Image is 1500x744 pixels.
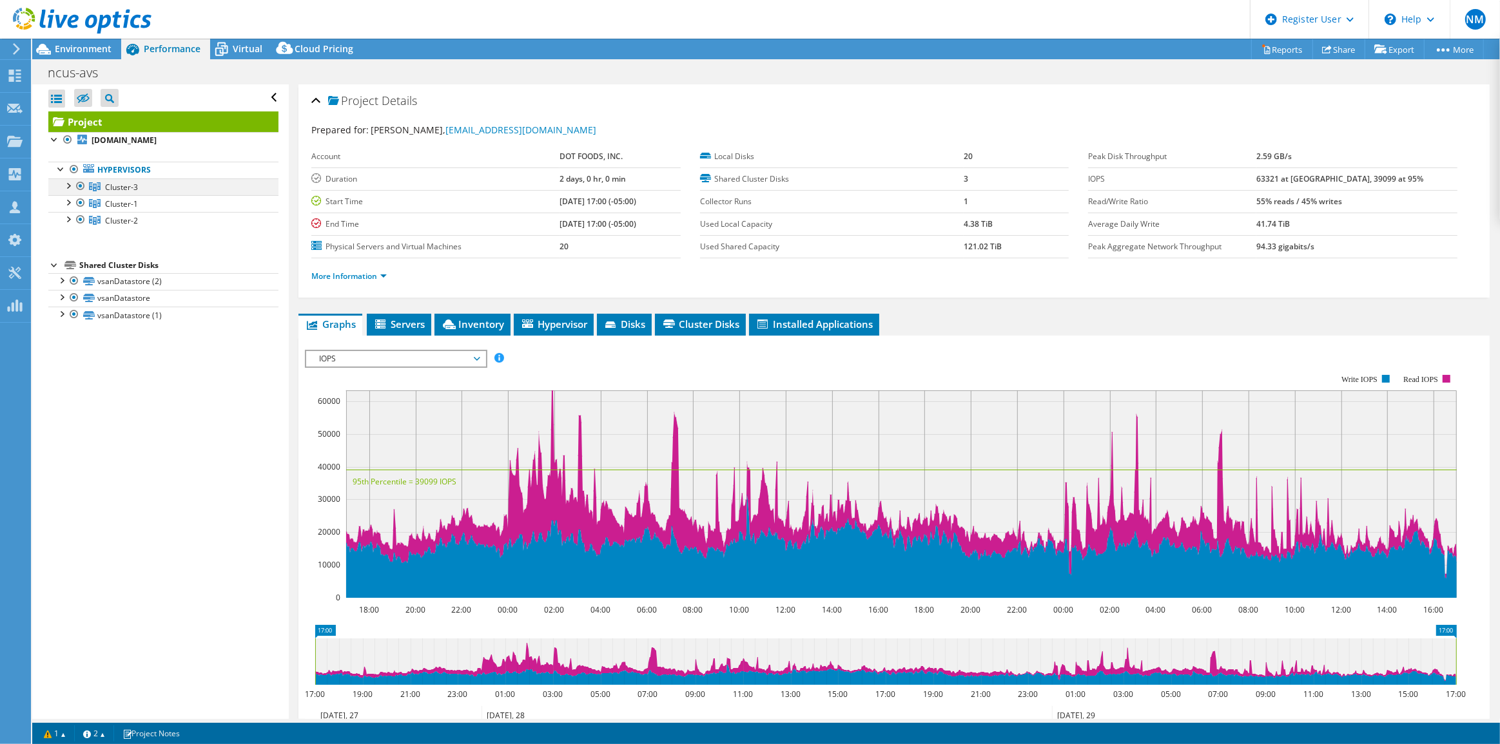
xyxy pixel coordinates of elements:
a: Cluster-1 [48,195,278,212]
span: Graphs [305,318,356,330]
a: vsanDatastore [48,290,278,307]
span: Servers [373,318,425,330]
label: Duration [311,173,559,186]
label: Peak Disk Throughput [1088,150,1256,163]
text: Read IOPS [1404,375,1439,384]
span: Installed Applications [755,318,873,330]
label: Prepared for: [311,124,369,136]
b: 94.33 gigabits/s [1256,241,1314,252]
text: 11:00 [734,689,754,700]
text: 17:00 [876,689,896,700]
span: Cloud Pricing [295,43,353,55]
text: 23:00 [1018,689,1038,700]
a: Hypervisors [48,162,278,178]
text: 07:00 [638,689,658,700]
text: 17:00 [1446,689,1466,700]
label: Peak Aggregate Network Throughput [1088,240,1256,253]
text: 17:00 [306,689,326,700]
a: vsanDatastore (1) [48,307,278,323]
a: Project [48,111,278,132]
b: 63321 at [GEOGRAPHIC_DATA], 39099 at 95% [1256,173,1423,184]
text: 0 [336,592,340,603]
text: 23:00 [448,689,468,700]
b: 41.74 TiB [1256,218,1290,229]
b: 2 days, 0 hr, 0 min [560,173,626,184]
span: Hypervisor [520,318,587,330]
h1: ncus-avs [42,66,118,80]
text: Write IOPS [1342,375,1378,384]
b: DOT FOODS, INC. [560,151,623,162]
text: 01:00 [496,689,516,700]
text: 06:00 [1193,604,1213,615]
a: Export [1365,39,1425,59]
div: Shared Cluster Disks [79,258,278,273]
a: More [1424,39,1484,59]
text: 04:00 [1146,604,1166,615]
b: 20 [560,241,569,252]
text: 15:00 [828,689,848,700]
a: Cluster-3 [48,178,278,195]
text: 10:00 [1285,604,1305,615]
a: vsanDatastore (2) [48,273,278,290]
a: 2 [74,725,114,741]
text: 12:00 [776,604,796,615]
text: 19:00 [353,689,373,700]
text: 95th Percentile = 39099 IOPS [353,476,456,487]
b: [DATE] 17:00 (-05:00) [560,196,636,207]
text: 10000 [318,559,340,570]
b: [DOMAIN_NAME] [92,135,157,146]
text: 05:00 [1162,689,1182,700]
span: Performance [144,43,200,55]
b: [DATE] 17:00 (-05:00) [560,218,636,229]
a: 1 [35,725,75,741]
text: 20000 [318,526,340,537]
span: [PERSON_NAME], [371,124,596,136]
span: Cluster-2 [105,215,138,226]
b: 2.59 GB/s [1256,151,1292,162]
text: 20:00 [406,604,426,615]
text: 14:00 [1378,604,1398,615]
label: Collector Runs [700,195,964,208]
label: Physical Servers and Virtual Machines [311,240,559,253]
text: 12:00 [1332,604,1352,615]
a: Share [1312,39,1365,59]
text: 11:00 [1304,689,1324,700]
b: 1 [964,196,968,207]
label: Read/Write Ratio [1088,195,1256,208]
text: 01:00 [1066,689,1086,700]
text: 06:00 [638,604,657,615]
a: More Information [311,271,387,281]
text: 21:00 [971,689,991,700]
text: 50000 [318,428,340,439]
text: 20:00 [961,604,981,615]
label: Used Local Capacity [700,218,964,231]
span: NM [1465,9,1486,30]
label: Average Daily Write [1088,218,1256,231]
b: 20 [964,151,973,162]
text: 09:00 [686,689,706,700]
b: 121.02 TiB [964,241,1002,252]
text: 02:00 [1100,604,1120,615]
label: Start Time [311,195,559,208]
text: 03:00 [1114,689,1134,700]
b: 4.38 TiB [964,218,993,229]
text: 40000 [318,461,340,472]
text: 15:00 [1399,689,1419,700]
b: 55% reads / 45% writes [1256,196,1342,207]
text: 21:00 [401,689,421,700]
text: 30000 [318,493,340,504]
text: 22:00 [1008,604,1028,615]
a: [EMAIL_ADDRESS][DOMAIN_NAME] [445,124,596,136]
text: 14:00 [823,604,843,615]
label: End Time [311,218,559,231]
text: 16:00 [869,604,889,615]
text: 00:00 [1054,604,1074,615]
span: Disks [603,318,645,330]
label: Account [311,150,559,163]
text: 19:00 [924,689,944,700]
text: 60000 [318,396,340,406]
text: 22:00 [452,604,472,615]
a: Project Notes [113,725,189,741]
text: 05:00 [591,689,611,700]
text: 18:00 [360,604,380,615]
